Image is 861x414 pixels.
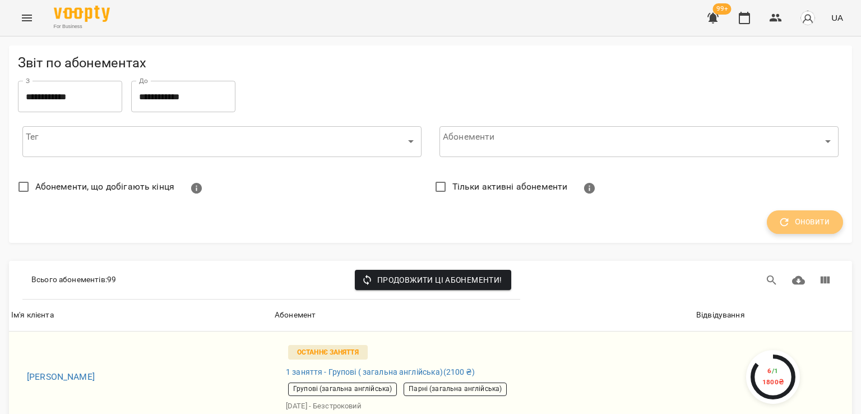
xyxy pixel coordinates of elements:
button: Показувати тільки абонементи з залишком занять або з відвідуваннями. Активні абонементи - це ті, ... [576,175,603,202]
span: 1 заняття - Групові ( загальна англійська) ( 2100 ₴ ) [286,366,475,378]
span: Парні (загальна англійська) [404,384,506,394]
div: Абонемент [275,309,316,322]
button: Пошук [758,267,785,294]
div: 6 1800 ₴ [762,366,784,388]
div: Сортувати [275,309,316,322]
div: ​ [22,126,422,157]
h5: Звіт по абонементах [18,54,843,72]
div: Сортувати [696,309,745,322]
p: Останнє заняття [288,345,368,360]
a: [PERSON_NAME] [18,369,263,385]
div: Ім'я клієнта [11,309,54,322]
span: 99+ [713,3,732,15]
div: Table Toolbar [9,261,852,300]
h6: [PERSON_NAME] [27,369,263,385]
div: Сортувати [11,309,54,322]
span: Тільки активні абонементи [452,180,568,194]
span: Групові (загальна англійська) [289,384,396,394]
span: Відвідування [696,309,850,322]
button: Вигляд колонок [812,267,839,294]
span: Ім'я клієнта [11,309,270,322]
img: Voopty Logo [54,6,110,22]
span: Оновити [780,215,830,229]
button: Menu [13,4,40,31]
span: Абонемент [275,309,692,322]
button: Оновити [767,210,843,234]
div: Відвідування [696,309,745,322]
div: ​ [439,126,839,157]
span: / 1 [772,367,779,375]
button: Завантажити CSV [785,267,812,294]
span: For Business [54,23,110,30]
span: Абонементи, що добігають кінця [35,180,174,194]
button: Продовжити ці абонементи! [355,270,511,290]
p: [DATE] - Безстроковий [286,401,681,412]
span: Продовжити ці абонементи! [364,273,502,287]
img: avatar_s.png [800,10,816,26]
button: UA [827,7,848,28]
p: Всього абонементів : 99 [31,274,116,286]
span: UA [831,12,843,24]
